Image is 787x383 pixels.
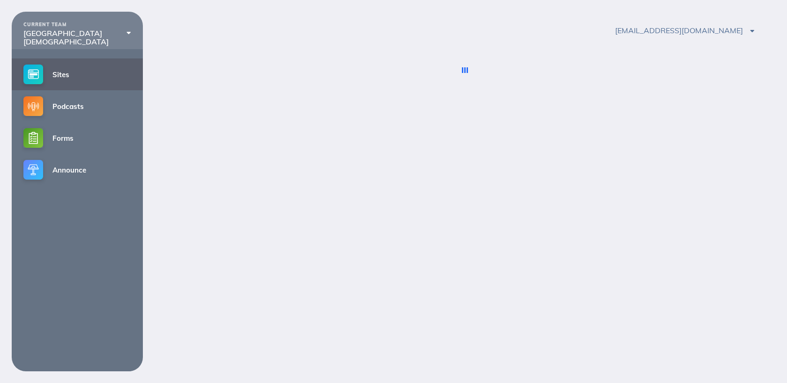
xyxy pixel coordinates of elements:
[464,67,466,74] div: Loading
[12,122,143,154] a: Forms
[23,160,43,180] img: announce-small@2x.png
[23,96,43,116] img: podcasts-small@2x.png
[12,58,143,90] a: Sites
[23,65,43,84] img: sites-small@2x.png
[12,154,143,186] a: Announce
[12,90,143,122] a: Podcasts
[23,29,131,46] div: [GEOGRAPHIC_DATA][DEMOGRAPHIC_DATA]
[23,128,43,148] img: forms-small@2x.png
[23,22,131,28] div: CURRENT TEAM
[615,26,755,35] span: [EMAIL_ADDRESS][DOMAIN_NAME]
